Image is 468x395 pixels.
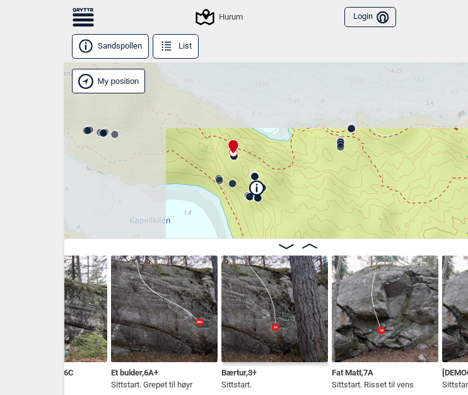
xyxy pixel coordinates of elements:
button: Sandspollen [72,34,149,59]
p: Sittstart. Risset til vens [332,379,414,391]
div: Hurum [197,9,243,25]
span: Et bulder , 6A+ [111,365,158,377]
img: Et bulder 211119 [111,256,218,362]
div: Show my position [72,69,145,93]
p: Sittstart. Grepet til høyr [111,379,192,391]
button: Login [344,7,396,28]
button: List [153,34,199,59]
img: Fat Matt 211119 [332,256,438,362]
span: Bærtur , 3+ [221,365,257,377]
img: Baertur 211119 [221,256,328,362]
span: Fat Matt , 7A [332,365,373,377]
p: Sittstart. [221,379,257,391]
